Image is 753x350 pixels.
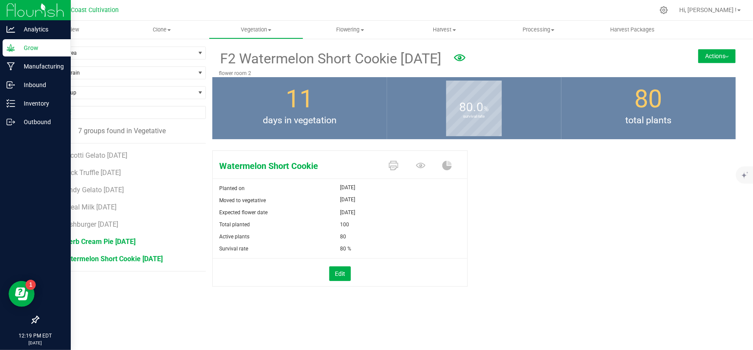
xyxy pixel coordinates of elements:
[15,98,67,109] p: Inventory
[219,234,249,240] span: Active plants
[6,118,15,126] inline-svg: Outbound
[340,231,346,243] span: 80
[658,6,669,14] div: Manage settings
[635,84,662,113] span: 80
[6,44,15,52] inline-svg: Grow
[219,209,268,216] span: Expected flower date
[51,220,118,228] span: F2 Hashburger [DATE]
[219,185,245,191] span: Planted on
[219,77,380,139] group-info-box: Days in vegetation
[398,26,491,34] span: Harvest
[51,151,127,159] span: F2 Biscotti Gelato [DATE]
[219,48,441,69] span: F2 Watermelon Short Cookie [DATE]
[219,69,642,77] p: flower room 2
[38,47,195,59] span: Filter by Area
[340,219,349,231] span: 100
[15,61,67,72] p: Manufacturing
[195,47,205,59] span: select
[115,21,209,39] a: Clone
[15,80,67,90] p: Inbound
[6,81,15,89] inline-svg: Inbound
[4,340,67,346] p: [DATE]
[599,26,667,34] span: Harvest Packages
[15,117,67,127] p: Outbound
[568,77,729,139] group-info-box: Total number of plants
[38,106,205,119] input: NO DATA FOUND
[679,6,737,13] span: Hi, [PERSON_NAME] !
[57,6,119,14] span: East Coast Cultivation
[51,203,117,211] span: F2 Cereal Milk [DATE]
[209,21,303,39] a: Vegetation
[25,280,36,290] iframe: Resource center unread badge
[51,255,163,263] span: F2 Watermelon Short Cookie [DATE]
[446,78,502,155] b: survival rate
[115,26,208,34] span: Clone
[51,169,121,177] span: F2 Black Truffle [DATE]
[38,126,206,136] div: 7 groups found in Vegetative
[340,194,355,205] span: [DATE]
[15,43,67,53] p: Grow
[51,186,124,194] span: F2 Candy Gelato [DATE]
[303,21,397,39] a: Flowering
[9,281,35,307] iframe: Resource center
[38,87,195,99] span: Find a Group
[219,197,266,203] span: Moved to vegetative
[212,114,387,128] span: days in vegetation
[492,26,585,34] span: Processing
[219,222,250,228] span: Total planted
[586,21,680,39] a: Harvest Packages
[340,243,351,255] span: 80 %
[15,24,67,34] p: Analytics
[213,159,382,172] span: Watermelon Short Cookie
[698,49,736,63] button: Actions
[6,99,15,108] inline-svg: Inventory
[38,67,195,79] span: Filter by Strain
[219,246,248,252] span: Survival rate
[397,21,491,39] a: Harvest
[340,206,355,219] span: [DATE]
[4,332,67,340] p: 12:19 PM EDT
[304,26,397,34] span: Flowering
[6,25,15,34] inline-svg: Analytics
[209,26,302,34] span: Vegetation
[286,84,313,113] span: 11
[329,266,351,281] button: Edit
[51,237,135,246] span: F2 Sherb Cream Pie [DATE]
[340,182,355,193] span: [DATE]
[394,77,555,139] group-info-box: Survival rate
[6,62,15,71] inline-svg: Manufacturing
[491,21,586,39] a: Processing
[561,114,736,128] span: total plants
